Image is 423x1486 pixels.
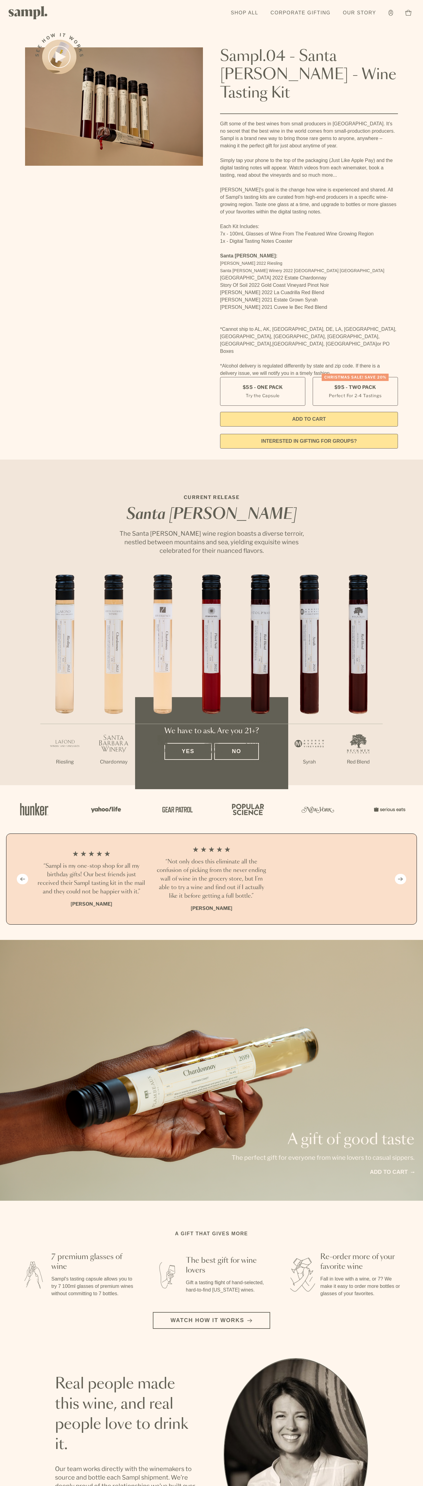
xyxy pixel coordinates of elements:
h3: “Not only does this eliminate all the confusion of picking from the never ending wall of wine in ... [156,858,267,900]
img: Sampl.04 - Santa Barbara - Wine Tasting Kit [25,47,203,166]
a: Our Story [340,6,379,20]
p: Red Blend [334,758,383,766]
button: Next slide [395,874,406,884]
p: Pinot Noir [187,758,236,766]
button: Previous slide [17,874,28,884]
p: Chardonnay [138,758,187,766]
button: See how it works [42,40,76,74]
p: The perfect gift for everyone from wine lovers to casual sippers. [232,1153,414,1162]
p: Syrah [285,758,334,766]
a: Shop All [228,6,261,20]
h3: “Sampl is my one-stop shop for all my birthday gifts! Our best friends just received their Sampl ... [36,862,147,896]
p: Red Blend [236,758,285,766]
li: 2 / 4 [156,846,267,912]
li: 6 / 7 [285,575,334,785]
b: [PERSON_NAME] [71,901,112,907]
small: Perfect For 2-4 Tastings [329,392,381,399]
li: 2 / 7 [89,575,138,785]
li: 3 / 7 [138,575,187,785]
p: Chardonnay [89,758,138,766]
li: 7 / 7 [334,575,383,785]
a: Add to cart [370,1168,414,1176]
span: $95 - Two Pack [334,384,376,391]
a: Corporate Gifting [267,6,334,20]
b: [PERSON_NAME] [191,905,232,911]
a: interested in gifting for groups? [220,434,398,449]
li: 1 / 7 [40,575,89,785]
div: Christmas SALE! Save 20% [322,374,389,381]
p: Riesling [40,758,89,766]
li: 4 / 7 [187,575,236,785]
li: 5 / 7 [236,575,285,785]
small: Try the Capsule [246,392,280,399]
p: A gift of good taste [232,1133,414,1147]
img: Sampl logo [9,6,48,19]
span: $55 - One Pack [243,384,283,391]
button: Add to Cart [220,412,398,427]
li: 1 / 4 [36,846,147,912]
